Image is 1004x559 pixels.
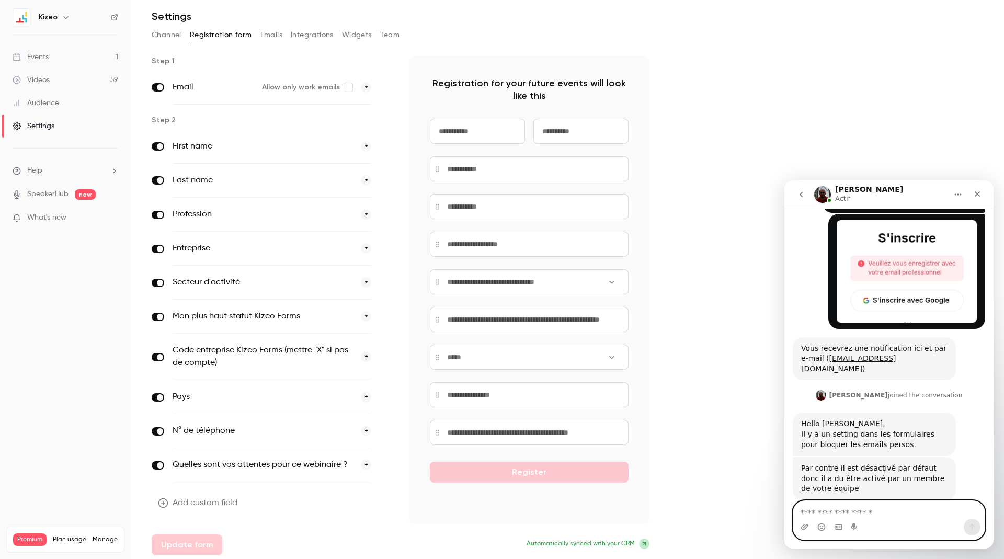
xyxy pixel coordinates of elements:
[93,535,118,544] a: Manage
[152,115,392,126] p: Step 2
[262,82,352,93] label: Allow only work emails
[527,539,635,549] span: Automatically synced with your CRM
[27,165,42,176] span: Help
[13,121,54,131] div: Settings
[152,27,181,43] button: Channel
[173,81,254,94] label: Email
[173,344,352,369] label: Code entreprise Kizeo Forms (mettre "X" si pas de compte)
[13,533,47,546] span: Premium
[13,52,49,62] div: Events
[13,75,50,85] div: Videos
[173,276,352,289] label: Secteur d'activité
[342,27,372,43] button: Widgets
[13,9,30,26] img: Kizeo
[173,391,352,403] label: Pays
[13,165,118,176] li: help-dropdown-opener
[173,174,352,187] label: Last name
[173,242,352,255] label: Entreprise
[380,27,400,43] button: Team
[152,56,392,66] p: Step 1
[152,493,246,514] button: Add custom field
[13,98,59,108] div: Audience
[75,189,96,200] span: new
[190,27,252,43] button: Registration form
[430,77,629,102] p: Registration for your future events will look like this
[173,310,352,323] label: Mon plus haut statut Kizeo Forms
[173,425,352,437] label: N° de téléphone
[53,535,86,544] span: Plan usage
[291,27,334,43] button: Integrations
[27,212,66,223] span: What's new
[173,208,352,221] label: Profession
[106,213,118,223] iframe: Noticeable Trigger
[173,459,352,471] label: Quelles sont vos attentes pour ce webinaire ?
[152,10,191,22] h1: Settings
[784,180,994,549] iframe: Intercom live chat
[39,12,58,22] h6: Kizeo
[173,140,352,153] label: First name
[260,27,282,43] button: Emails
[27,189,69,200] a: SpeakerHub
